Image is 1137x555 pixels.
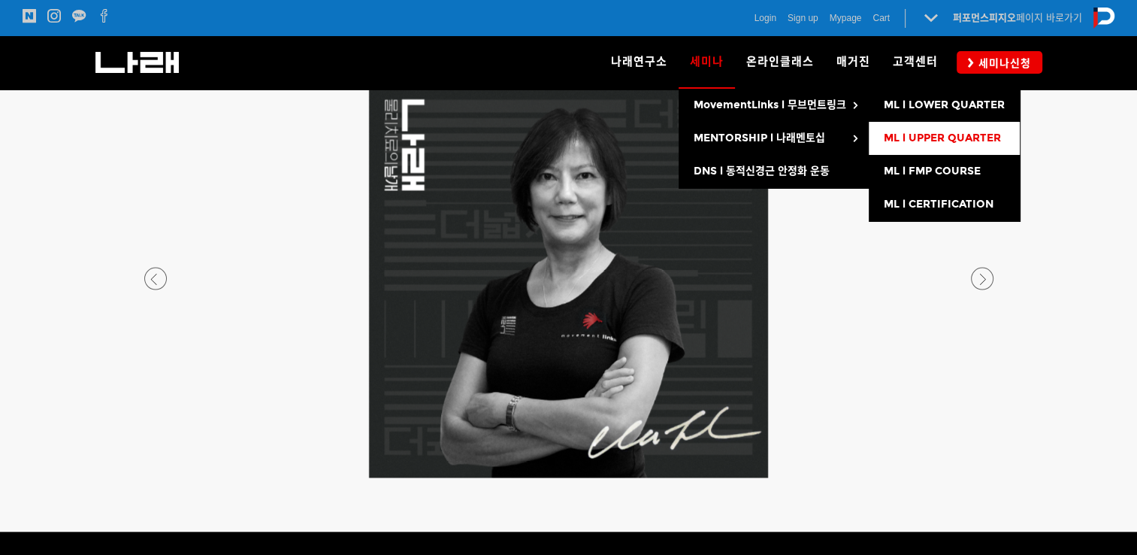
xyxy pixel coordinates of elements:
span: DNS l 동적신경근 안정화 운동 [694,165,830,177]
a: 온라인클래스 [735,36,825,89]
strong: 퍼포먼스피지오 [953,12,1016,23]
a: 세미나 [679,36,735,89]
span: 고객센터 [893,55,938,68]
a: MovementLinks l 무브먼트링크 [679,89,869,122]
span: 온라인클래스 [746,55,814,68]
a: ML l FMP COURSE [869,155,1020,188]
a: 고객센터 [881,36,949,89]
a: Login [754,11,776,26]
a: MENTORSHIP l 나래멘토십 [679,122,869,155]
a: Sign up [788,11,818,26]
span: ML l LOWER QUARTER [884,99,1005,111]
a: Cart [872,11,890,26]
a: 퍼포먼스피지오페이지 바로가기 [953,12,1082,23]
a: DNS l 동적신경근 안정화 운동 [679,155,869,188]
span: 매거진 [836,55,870,68]
a: 나래연구소 [600,36,679,89]
a: 세미나신청 [957,51,1042,73]
span: 세미나 [690,50,724,74]
a: ML l LOWER QUARTER [869,89,1020,122]
a: 매거진 [825,36,881,89]
span: 세미나신청 [974,56,1031,71]
a: Mypage [830,11,862,26]
span: ML l FMP COURSE [884,165,981,177]
span: ML l UPPER QUARTER [884,132,1001,144]
span: 나래연구소 [611,55,667,68]
span: MENTORSHIP l 나래멘토십 [694,132,825,144]
span: MovementLinks l 무브먼트링크 [694,99,846,111]
a: ML l UPPER QUARTER [869,122,1020,155]
a: ML l CERTIFICATION [869,188,1020,221]
span: ML l CERTIFICATION [884,198,993,211]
